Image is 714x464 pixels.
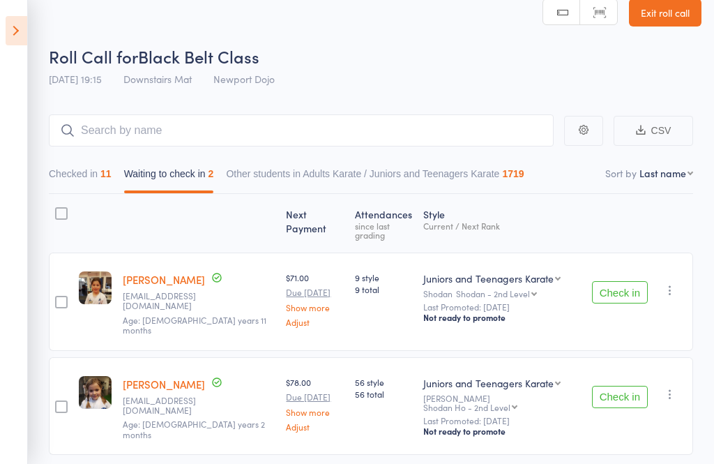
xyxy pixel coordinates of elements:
[79,376,112,409] img: image1622857311.png
[286,422,343,431] a: Adjust
[286,376,343,431] div: $78.00
[123,377,205,391] a: [PERSON_NAME]
[123,314,266,336] span: Age: [DEMOGRAPHIC_DATA] years 11 months
[49,161,112,193] button: Checked in11
[123,396,213,416] small: aermolaeff@gmail.com
[280,200,349,246] div: Next Payment
[355,221,413,239] div: since last grading
[355,388,413,400] span: 56 total
[592,386,648,408] button: Check in
[423,394,580,412] div: [PERSON_NAME]
[79,271,112,304] img: image1614988618.png
[355,283,413,295] span: 9 total
[123,291,213,311] small: aermolaeff@gmail.com
[423,221,580,230] div: Current / Next Rank
[592,281,648,304] button: Check in
[208,168,214,179] div: 2
[423,302,580,312] small: Last Promoted: [DATE]
[286,303,343,312] a: Show more
[49,72,102,86] span: [DATE] 19:15
[423,312,580,323] div: Not ready to promote
[614,116,693,146] button: CSV
[355,376,413,388] span: 56 style
[349,200,418,246] div: Atten­dances
[456,289,530,298] div: Shodan - 2nd Level
[100,168,112,179] div: 11
[213,72,275,86] span: Newport Dojo
[605,166,637,180] label: Sort by
[123,272,205,287] a: [PERSON_NAME]
[123,72,192,86] span: Downstairs Mat
[286,287,343,297] small: Due [DATE]
[286,317,343,327] a: Adjust
[639,166,686,180] div: Last name
[423,416,580,426] small: Last Promoted: [DATE]
[49,114,554,147] input: Search by name
[123,418,265,440] span: Age: [DEMOGRAPHIC_DATA] years 2 months
[423,403,510,412] div: Shodan Ho - 2nd Level
[423,426,580,437] div: Not ready to promote
[286,271,343,327] div: $71.00
[502,168,524,179] div: 1719
[423,289,580,298] div: Shodan
[138,45,259,68] span: Black Belt Class
[423,271,554,285] div: Juniors and Teenagers Karate
[226,161,524,193] button: Other students in Adults Karate / Juniors and Teenagers Karate1719
[124,161,214,193] button: Waiting to check in2
[423,376,554,390] div: Juniors and Teenagers Karate
[355,271,413,283] span: 9 style
[286,392,343,402] small: Due [DATE]
[418,200,586,246] div: Style
[286,407,343,417] a: Show more
[49,45,138,68] span: Roll Call for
